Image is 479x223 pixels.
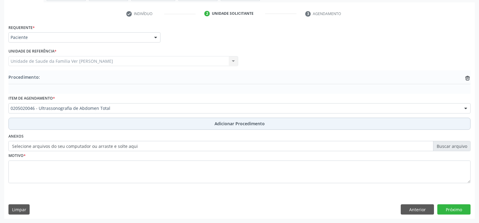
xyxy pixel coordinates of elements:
span: Procedimento: [8,74,40,80]
label: Motivo [8,151,26,161]
button: Anterior [401,204,434,215]
span: Paciente [11,34,148,40]
label: Item de agendamento [8,94,55,103]
span: Adicionar Procedimento [215,120,265,127]
div: Unidade solicitante [212,11,254,16]
button: Adicionar Procedimento [8,118,471,130]
span: 0205020046 - Ultrassonografia de Abdomen Total [11,105,458,111]
label: Unidade de referência [8,47,57,56]
label: Anexos [8,132,24,141]
div: 2 [204,11,210,16]
button: Próximo [437,204,471,215]
label: Requerente [8,23,35,32]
